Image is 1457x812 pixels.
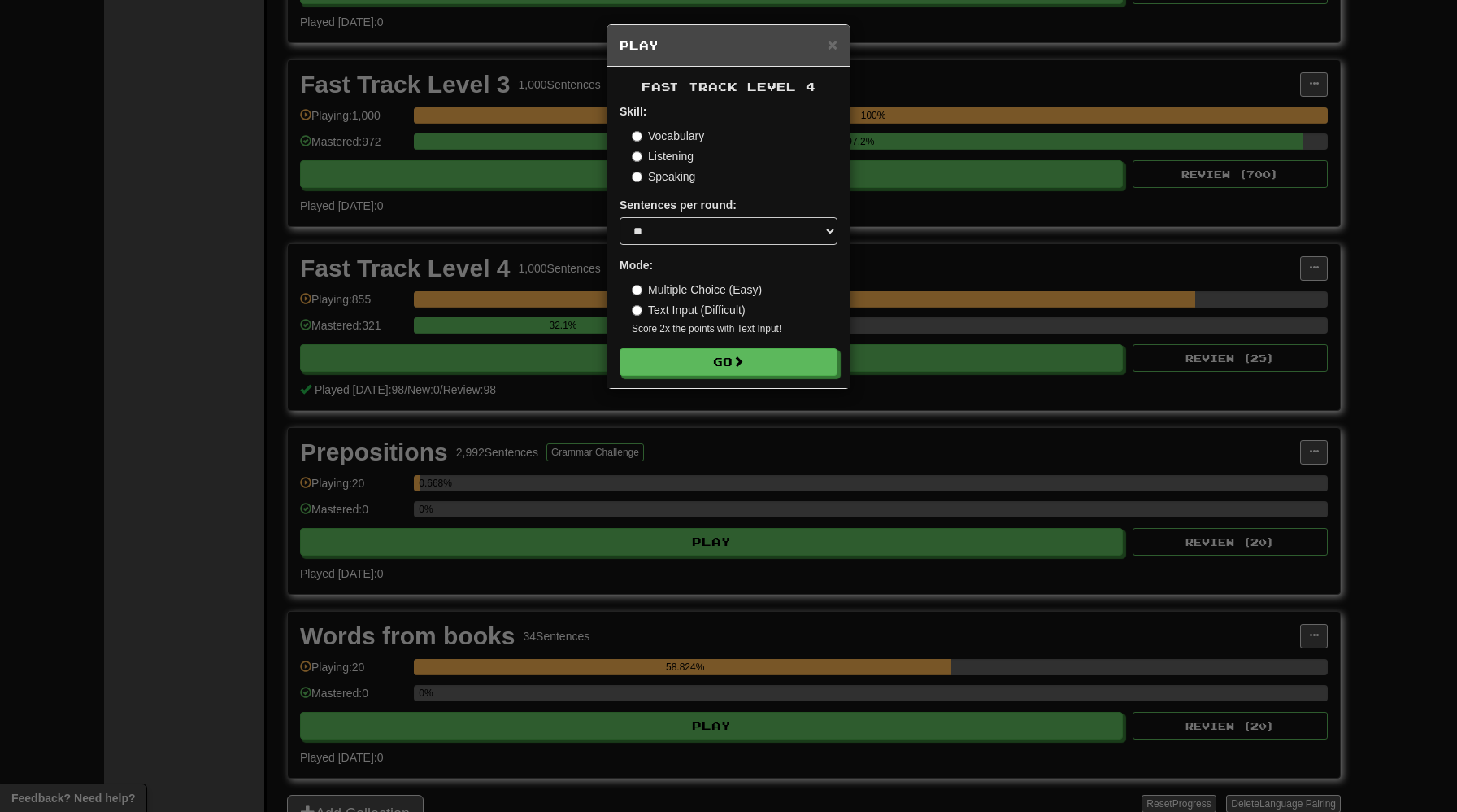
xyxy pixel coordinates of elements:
strong: Mode: [620,259,653,272]
input: Listening [632,151,642,162]
input: Speaking [632,172,642,182]
label: Speaking [632,168,695,185]
input: Multiple Choice (Easy) [632,285,642,295]
input: Vocabulary [632,131,642,142]
label: Listening [632,148,694,164]
button: Close [828,36,837,53]
label: Multiple Choice (Easy) [632,282,762,298]
small: Score 2x the points with Text Input ! [632,322,837,336]
button: Go [620,348,837,376]
span: Fast Track Level 4 [642,80,815,94]
input: Text Input (Difficult) [632,305,642,316]
span: × [828,35,837,54]
h5: Play [620,37,837,54]
label: Vocabulary [632,128,704,144]
label: Sentences per round: [620,197,737,213]
label: Text Input (Difficult) [632,302,746,318]
strong: Skill: [620,105,646,118]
